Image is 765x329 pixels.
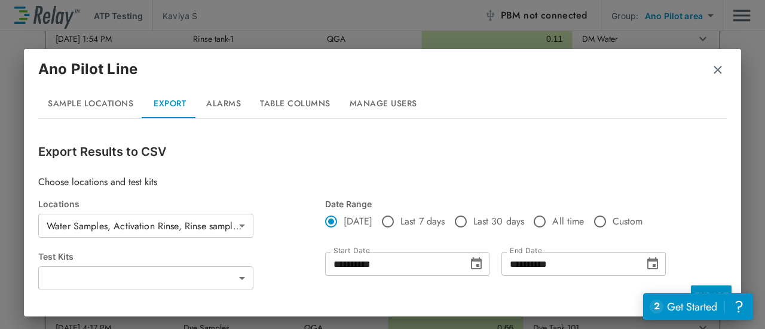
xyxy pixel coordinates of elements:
[340,90,427,118] button: Manage Users
[38,214,253,238] div: Water Samples, Activation Rinse, Rinse samples, Dye Samples, DM Water
[143,90,197,118] button: Export
[325,199,669,209] div: Date Range
[641,252,665,276] button: Choose date, selected date is Oct 14, 2025
[464,252,488,276] button: Choose date, selected date is Oct 14, 2025
[197,90,250,118] button: Alarms
[613,214,643,229] span: Custom
[38,90,143,118] button: Sample Locations
[552,214,584,229] span: All time
[344,214,372,229] span: [DATE]
[38,143,727,161] p: Export Results to CSV
[691,285,732,307] button: EXPORT
[643,293,753,320] iframe: Resource center
[38,175,727,189] p: Choose locations and test kits
[510,247,541,255] label: End Date
[38,251,325,262] div: Test Kits
[473,214,525,229] span: Last 30 days
[400,214,445,229] span: Last 7 days
[712,64,724,76] img: Remove
[645,285,688,308] button: CANCEL
[250,90,340,118] button: Table Columns
[38,199,325,209] div: Locations
[38,59,137,80] p: Ano Pilot Line
[333,247,369,255] label: Start Date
